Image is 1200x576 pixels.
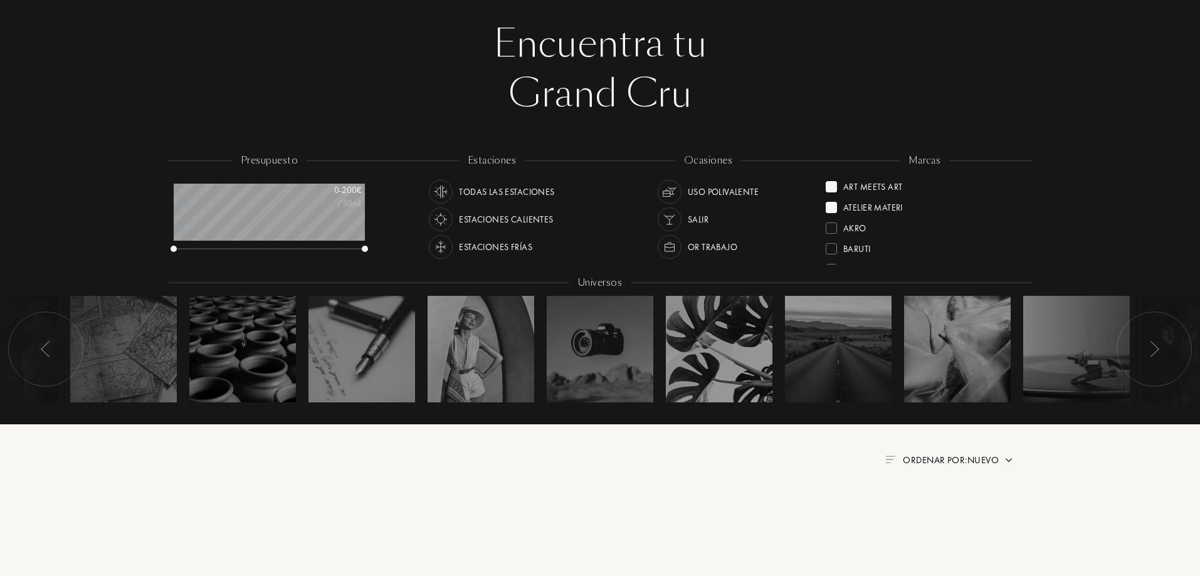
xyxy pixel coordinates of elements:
[1149,341,1159,357] img: arr_left.svg
[432,211,450,228] img: usage_season_hot_white.svg
[843,197,903,214] div: Atelier Materi
[843,176,902,193] div: Art Meets Art
[900,154,950,168] div: marcas
[459,235,532,259] div: Estaciones frías
[661,238,678,256] img: usage_occasion_work_white.svg
[41,341,51,357] img: arr_left.svg
[661,211,678,228] img: usage_occasion_party_white.svg
[843,217,866,234] div: Akro
[299,184,362,197] div: 0 - 200 €
[459,180,554,204] div: Todas las estaciones
[459,154,525,168] div: estaciones
[843,259,905,276] div: Binet-Papillon
[661,183,678,201] img: usage_occasion_all_white.svg
[432,238,450,256] img: usage_season_cold_white.svg
[232,154,307,168] div: presupuesto
[177,69,1023,119] div: Grand Cru
[885,456,895,463] img: filter_by.png
[903,454,999,466] span: Ordenar por: Nuevo
[242,341,245,350] span: 9
[688,207,708,231] div: Salir
[1004,455,1014,465] img: arrow.png
[177,19,1023,69] div: Encuentra tu
[688,235,737,259] div: or trabajo
[175,503,224,553] img: pf_empty.png
[843,238,871,255] div: Baruti
[688,180,759,204] div: Uso polivalente
[569,276,631,290] div: Universos
[675,154,741,168] div: ocasiones
[299,197,362,210] div: /50mL
[432,183,450,201] img: usage_season_average_white.svg
[459,207,553,231] div: Estaciones calientes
